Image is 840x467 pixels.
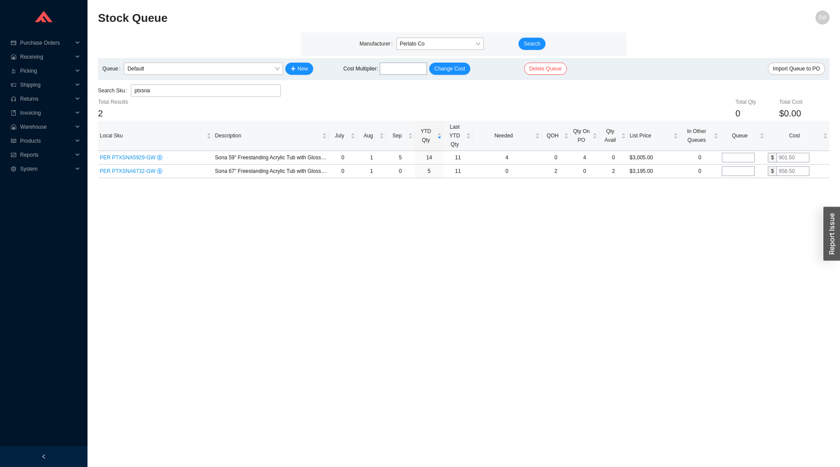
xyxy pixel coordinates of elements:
span: book [10,110,17,116]
span: Cost [768,131,821,140]
span: Qty On PO [572,127,591,144]
span: Cost Multiplier : [343,64,378,73]
span: dollar [157,169,162,174]
span: Search [524,39,540,48]
th: Aug sortable [357,121,386,151]
td: 0 [570,165,599,178]
span: Local Sku [100,131,205,140]
td: $3,195.00 [628,165,679,178]
span: In Other Queues [682,127,712,144]
div: $ [768,153,777,162]
button: Delete Queue [524,63,567,75]
span: PER PTXSNA5929-GW [100,154,157,161]
td: 0 [599,151,628,165]
td: 0 [542,151,570,165]
button: Search [518,38,546,50]
th: In Other Queues sortable [680,121,720,151]
span: Qty Avail [601,127,619,144]
h2: Stock Queue [98,11,647,26]
td: 0 [329,165,357,178]
span: Shipping [20,78,73,92]
span: 2 [98,109,103,118]
span: Delete Queue [529,64,562,73]
span: PER PTXSNA6732-GW [100,168,157,174]
td: 0 [386,165,415,178]
td: 0 [680,165,720,178]
div: Total Results [98,98,220,106]
span: YTD Qty [416,127,435,144]
span: Description [215,131,320,140]
span: Needed [474,131,533,140]
td: 5 [386,151,415,165]
td: 4 [570,151,599,165]
td: 0 [680,151,720,165]
td: 1 [357,151,386,165]
td: 11 [444,151,472,165]
td: Sona 59" Freestanding Acrylic Tub with Glossy White Drain [213,151,328,165]
span: New [297,64,308,73]
span: 0 [735,109,740,118]
span: Change Cost [434,64,465,73]
td: 4 [472,151,542,165]
button: Import Queue to PO [768,63,825,75]
span: Returns [20,92,73,106]
span: Reports [20,148,73,162]
span: Queue [722,131,758,140]
input: 958.50 [777,166,809,176]
th: Last YTD Qty sortable [444,121,472,151]
span: fund [10,152,17,158]
label: Queue [102,63,124,75]
button: plusNew [285,63,313,75]
td: $3,005.00 [628,151,679,165]
span: read [10,138,17,144]
span: List Price [630,131,671,140]
span: Default [127,63,280,74]
span: Sep [388,131,406,140]
th: Sep sortable [386,121,415,151]
label: Search Sku [98,84,131,97]
th: List Price sortable [628,121,679,151]
input: 901.50 [777,153,809,162]
span: customer-service [10,96,17,102]
span: setting [10,166,17,172]
th: Description sortable [213,121,328,151]
span: Receiving [20,50,73,64]
span: Invoicing [20,106,73,120]
span: Warehouse [20,120,73,134]
span: System [20,162,73,176]
span: plus [290,66,296,72]
th: Local Sku sortable [98,121,213,151]
td: 0 [329,151,357,165]
span: Import Queue to PO [773,64,820,73]
td: 1 [357,165,386,178]
td: 0 [472,165,542,178]
th: Needed sortable [472,121,542,151]
span: Purchase Orders [20,36,73,50]
span: Aug [359,131,378,140]
span: left [41,454,46,459]
td: 5 [415,165,444,178]
span: credit-card [10,40,17,46]
span: Perlato Co [400,38,480,49]
span: QOH [543,131,562,140]
th: Qty On PO sortable [570,121,599,151]
th: Queue sortable [720,121,766,151]
td: 2 [599,165,628,178]
span: July [330,131,349,140]
td: 11 [444,165,472,178]
span: dollar [157,155,162,160]
td: 14 [415,151,444,165]
th: QOH sortable [542,121,570,151]
span: Picking [20,64,73,78]
label: Manufacturer [360,38,396,50]
div: $ [768,166,777,176]
span: Products [20,134,73,148]
button: Change Cost [429,63,470,75]
span: Last YTD Qty [445,123,464,149]
th: Cost sortable [766,121,829,151]
th: Qty Avail sortable [599,121,628,151]
span: SW [818,11,826,25]
th: July sortable [329,121,357,151]
span: $0.00 [779,106,801,121]
td: Sona 67" Freestanding Acrylic Tub with Glossy White Drain [213,165,328,178]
